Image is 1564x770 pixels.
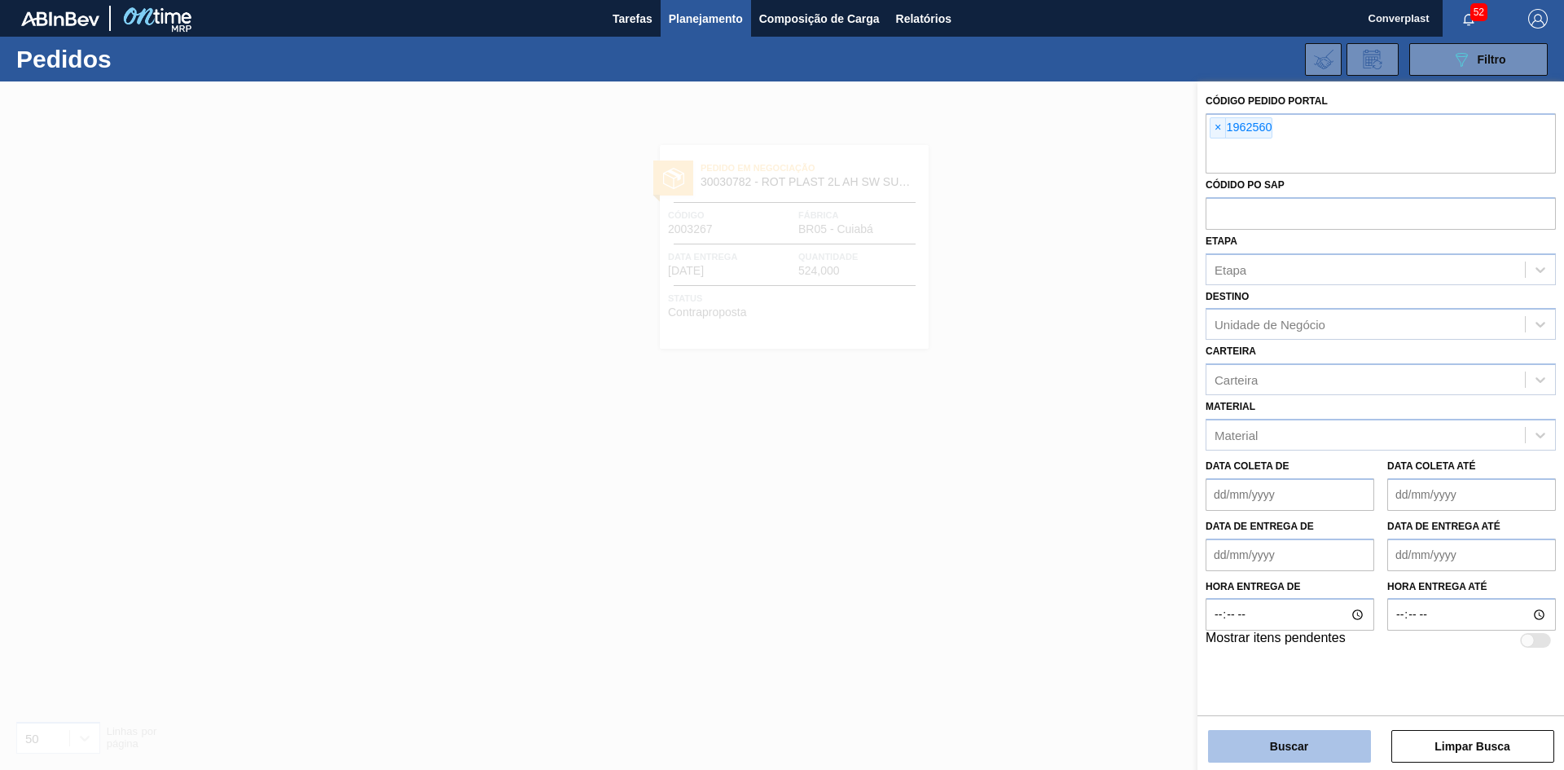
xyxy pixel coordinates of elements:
button: Notificações [1443,7,1495,30]
label: Data coleta até [1387,460,1475,472]
label: Hora entrega de [1206,575,1374,599]
label: Carteira [1206,345,1256,357]
div: Solicitação de Revisão de Pedidos [1347,43,1399,76]
div: Etapa [1215,262,1246,276]
span: Filtro [1478,53,1506,66]
div: 1962560 [1210,117,1272,139]
span: 52 [1470,3,1487,21]
input: dd/mm/yyyy [1206,539,1374,571]
input: dd/mm/yyyy [1206,478,1374,511]
span: Planejamento [669,9,743,29]
input: dd/mm/yyyy [1387,478,1556,511]
label: Data de Entrega de [1206,521,1314,532]
label: Mostrar itens pendentes [1206,631,1346,650]
label: Data de Entrega até [1387,521,1500,532]
span: Tarefas [613,9,652,29]
span: Composição de Carga [759,9,880,29]
span: Relatórios [896,9,951,29]
label: Material [1206,401,1255,412]
div: Carteira [1215,373,1258,387]
h1: Pedidos [16,50,260,68]
label: Data coleta de [1206,460,1289,472]
input: dd/mm/yyyy [1387,539,1556,571]
span: × [1210,118,1226,138]
label: Códido PO SAP [1206,179,1285,191]
img: TNhmsLtSVTkK8tSr43FrP2fwEKptu5GPRR3wAAAABJRU5ErkJggg== [21,11,99,26]
label: Destino [1206,291,1249,302]
label: Etapa [1206,235,1237,247]
div: Unidade de Negócio [1215,318,1325,332]
button: Filtro [1409,43,1548,76]
div: Material [1215,428,1258,442]
img: Logout [1528,9,1548,29]
div: Importar Negociações dos Pedidos [1305,43,1342,76]
label: Código Pedido Portal [1206,95,1328,107]
label: Hora entrega até [1387,575,1556,599]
